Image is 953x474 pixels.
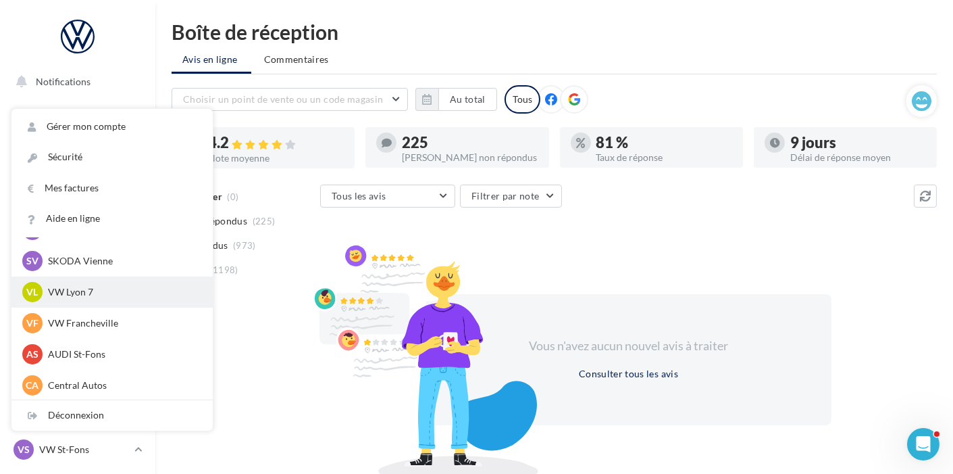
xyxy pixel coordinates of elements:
span: Commentaires [264,53,329,66]
a: Sécurité [11,142,213,172]
div: Boîte de réception [172,22,937,42]
span: VL [27,285,38,299]
span: AS [26,348,38,361]
button: Consulter tous les avis [573,366,684,382]
span: Notifications [36,76,91,87]
span: Tous les avis [332,190,386,202]
a: Médiathèque [8,270,147,299]
button: Au total [415,88,497,111]
div: Taux de réponse [596,153,732,162]
p: Central Autos [48,379,197,392]
p: VW Francheville [48,316,197,330]
a: Contacts [8,237,147,265]
button: Filtrer par note [460,185,562,208]
a: Mes factures [11,173,213,204]
a: Aide en ligne [11,204,213,234]
span: Non répondus [184,214,247,228]
a: Boîte de réception [8,135,147,164]
button: Au total [438,88,497,111]
div: Tous [505,85,540,114]
a: Visibilité en ligne [8,170,147,198]
span: VF [26,316,38,330]
a: VS VW St-Fons [11,437,145,463]
span: VS [18,443,30,456]
div: Note moyenne [208,153,344,163]
p: VW St-Fons [39,443,129,456]
span: SV [26,254,38,268]
span: (1198) [210,264,238,275]
a: Campagnes [8,204,147,232]
iframe: Intercom live chat [907,428,939,460]
div: Déconnexion [11,400,213,431]
span: (225) [253,216,276,227]
a: Campagnes DataOnDemand [8,383,147,423]
span: CA [26,379,39,392]
div: 81 % [596,135,732,150]
div: 9 jours [790,135,926,150]
button: Choisir un point de vente ou un code magasin [172,88,408,111]
div: 4.2 [208,135,344,151]
button: Notifications [8,68,142,96]
div: 225 [402,135,538,150]
p: SKODA Vienne [48,254,197,268]
div: Délai de réponse moyen [790,153,926,162]
p: AUDI St-Fons [48,348,197,361]
div: Vous n'avez aucun nouvel avis à traiter [513,337,745,355]
a: Gérer mon compte [11,112,213,142]
a: Calendrier [8,304,147,333]
a: PLV et print personnalisable [8,337,147,377]
div: [PERSON_NAME] non répondus [402,153,538,162]
a: Opérations [8,101,147,130]
button: Tous les avis [320,185,455,208]
span: (973) [233,240,256,251]
p: VW Lyon 7 [48,285,197,299]
span: Choisir un point de vente ou un code magasin [183,93,383,105]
